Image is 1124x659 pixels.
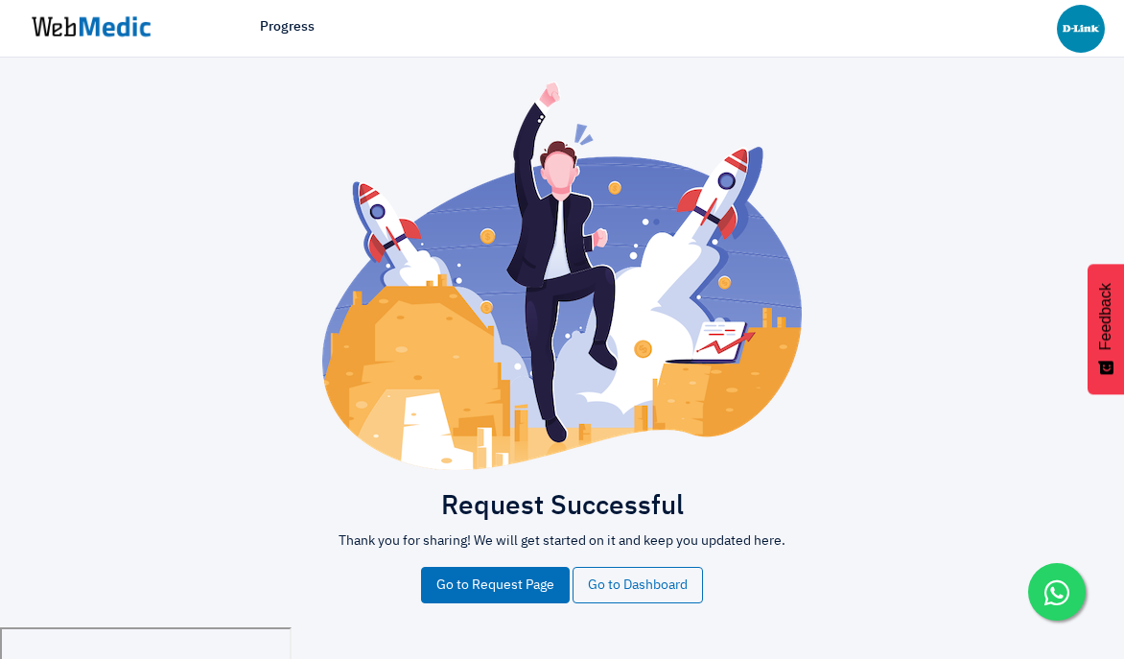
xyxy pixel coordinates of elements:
[111,490,1013,524] h2: Request Successful
[111,531,1013,552] p: Thank you for sharing! We will get started on it and keep you updated here.
[260,17,315,37] a: Progress
[1097,283,1114,350] span: Feedback
[322,82,802,470] img: success.png
[421,567,570,603] a: Go to Request Page
[573,567,703,603] a: Go to Dashboard
[1088,264,1124,394] button: Feedback - Show survey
